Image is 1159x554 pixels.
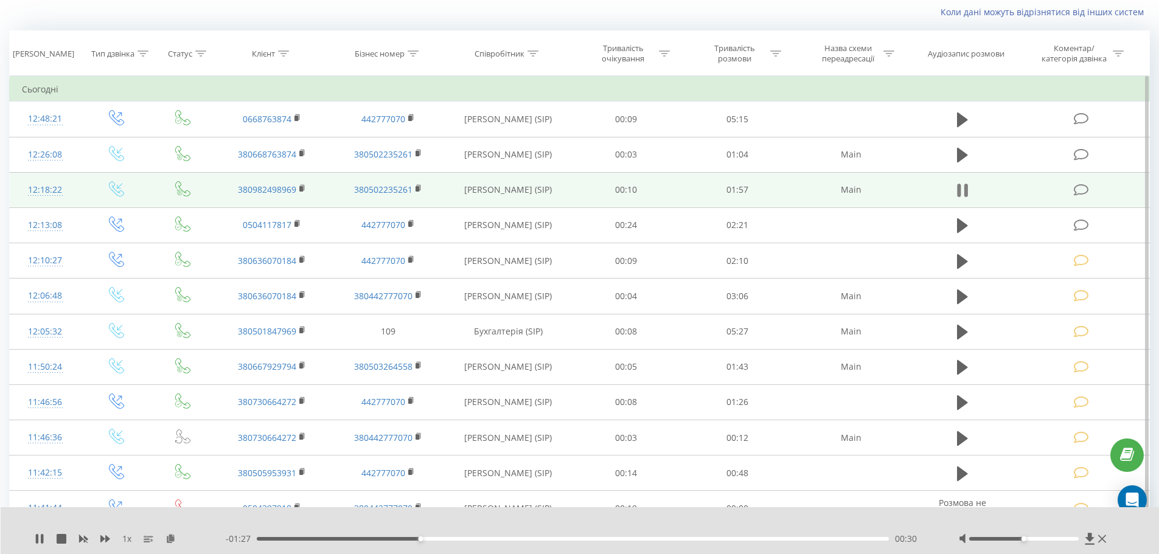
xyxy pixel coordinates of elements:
a: 380442777070 [354,502,412,514]
div: Назва схеми переадресації [815,43,880,64]
a: 380505953931 [238,467,296,479]
td: 109 [330,314,445,349]
div: Бізнес номер [355,49,405,59]
a: 380501847969 [238,325,296,337]
td: [PERSON_NAME] (SIP) [446,243,571,279]
td: 00:10 [571,172,682,207]
td: 00:48 [682,455,793,491]
td: [PERSON_NAME] (SIP) [446,137,571,172]
td: Main [793,137,908,172]
td: 00:14 [571,455,682,491]
td: 00:19 [571,491,682,526]
div: [PERSON_NAME] [13,49,74,59]
span: 00:30 [895,533,917,545]
td: Main [793,420,908,455]
a: 380636070184 [238,290,296,302]
div: Тривалість очікування [591,43,656,64]
td: 00:05 [571,349,682,384]
td: 00:03 [571,420,682,455]
div: 12:18:22 [22,178,69,202]
td: 01:04 [682,137,793,172]
a: Коли дані можуть відрізнятися вiд інших систем [941,6,1150,18]
span: 1 x [122,533,131,545]
span: - 01:27 [226,533,257,545]
td: [PERSON_NAME] (SIP) [446,420,571,455]
td: 02:10 [682,243,793,279]
td: [PERSON_NAME] (SIP) [446,491,571,526]
td: [PERSON_NAME] (SIP) [446,384,571,420]
div: Співробітник [475,49,524,59]
td: 02:21 [682,207,793,243]
span: Розмова не відбулась [939,497,986,519]
td: 00:12 [682,420,793,455]
td: 00:03 [571,137,682,172]
div: Коментар/категорія дзвінка [1039,43,1110,64]
td: Main [793,349,908,384]
td: [PERSON_NAME] (SIP) [446,279,571,314]
a: 0668763874 [243,113,291,125]
a: 380982498969 [238,184,296,195]
td: 00:00 [682,491,793,526]
td: [PERSON_NAME] (SIP) [446,102,571,137]
div: 12:06:48 [22,284,69,308]
td: Main [793,172,908,207]
a: 380636070184 [238,255,296,266]
a: 380730664272 [238,432,296,443]
td: 03:06 [682,279,793,314]
td: 00:08 [571,314,682,349]
a: 442777070 [361,396,405,407]
a: 442777070 [361,113,405,125]
a: 380730664272 [238,396,296,407]
div: 11:50:24 [22,355,69,379]
div: 11:46:36 [22,426,69,449]
a: 380668763874 [238,148,296,160]
div: 11:41:44 [22,496,69,520]
div: Аудіозапис розмови [928,49,1004,59]
div: Accessibility label [418,536,423,541]
div: 12:48:21 [22,107,69,131]
td: [PERSON_NAME] (SIP) [446,455,571,491]
a: 380442777070 [354,432,412,443]
div: 12:13:08 [22,213,69,237]
a: 380502235261 [354,148,412,160]
td: Main [793,279,908,314]
a: 380667929794 [238,361,296,372]
td: [PERSON_NAME] (SIP) [446,349,571,384]
td: [PERSON_NAME] (SIP) [446,207,571,243]
td: Сьогодні [10,77,1150,102]
div: Тип дзвінка [91,49,134,59]
a: 442777070 [361,255,405,266]
div: 12:05:32 [22,320,69,344]
td: [PERSON_NAME] (SIP) [446,172,571,207]
a: 380502235261 [354,184,412,195]
div: 11:46:56 [22,390,69,414]
td: 05:15 [682,102,793,137]
td: 00:24 [571,207,682,243]
div: 12:10:27 [22,249,69,272]
td: 00:09 [571,102,682,137]
a: 380503264558 [354,361,412,372]
td: 00:08 [571,384,682,420]
div: 12:26:08 [22,143,69,167]
a: 380442777070 [354,290,412,302]
td: 01:26 [682,384,793,420]
td: Main [793,314,908,349]
div: Статус [168,49,192,59]
td: 00:09 [571,243,682,279]
a: 442777070 [361,219,405,230]
div: Accessibility label [1022,536,1026,541]
div: Тривалість розмови [702,43,767,64]
a: 0504117817 [243,219,291,230]
td: 05:27 [682,314,793,349]
td: 00:04 [571,279,682,314]
div: 11:42:15 [22,461,69,485]
td: Бухгалтерія (SIP) [446,314,571,349]
div: Open Intercom Messenger [1118,485,1147,514]
td: 01:57 [682,172,793,207]
a: 0504397918 [243,502,291,514]
a: 442777070 [361,467,405,479]
div: Клієнт [252,49,275,59]
td: 01:43 [682,349,793,384]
